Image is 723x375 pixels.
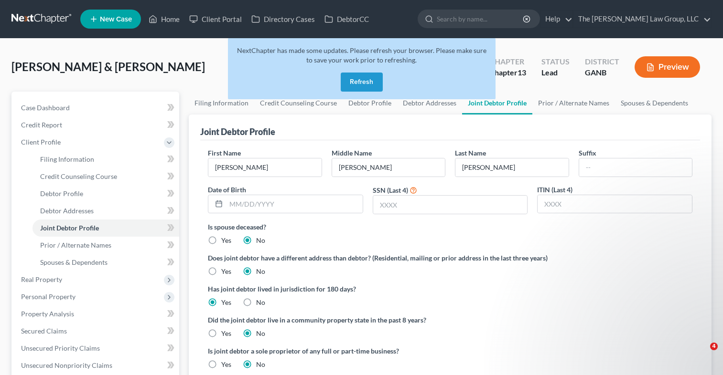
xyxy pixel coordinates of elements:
iframe: Intercom live chat [691,343,713,365]
span: [PERSON_NAME] & [PERSON_NAME] [11,60,205,73]
a: Secured Claims [13,323,179,340]
input: XXXX [373,196,528,214]
label: SSN (Last 4) [373,185,408,195]
input: -- [455,158,568,177]
label: Is joint debtor a sole proprietor of any full or part-time business? [208,346,445,356]
div: Lead [541,67,570,78]
input: XXXX [538,195,692,213]
input: MM/DD/YYYY [226,195,363,213]
label: No [256,298,265,307]
label: Yes [221,236,231,245]
label: Has joint debtor lived in jurisdiction for 180 days? [208,284,692,294]
span: NextChapter has made some updates. Please refresh your browser. Please make sure to save your wor... [237,46,486,64]
div: Status [541,56,570,67]
label: Yes [221,298,231,307]
label: No [256,267,265,276]
a: Client Portal [184,10,247,28]
label: Last Name [455,148,486,158]
span: Secured Claims [21,327,67,335]
div: Chapter [489,67,526,78]
input: M.I [332,158,445,177]
span: Prior / Alternate Names [40,241,111,249]
label: First Name [208,148,241,158]
span: Credit Report [21,121,62,129]
a: Unsecured Priority Claims [13,340,179,357]
a: Directory Cases [247,10,320,28]
span: Spouses & Dependents [40,258,108,266]
label: No [256,360,265,369]
a: Spouses & Dependents [615,92,694,115]
span: Credit Counseling Course [40,172,117,180]
button: Refresh [341,73,383,92]
a: Joint Debtor Profile [32,219,179,237]
a: Prior / Alternate Names [32,237,179,254]
a: Case Dashboard [13,99,179,116]
a: Home [144,10,184,28]
span: 13 [518,68,526,77]
a: Unsecured Nonpriority Claims [13,357,179,374]
a: Property Analysis [13,305,179,323]
label: Is spouse deceased? [208,222,692,232]
label: Yes [221,329,231,338]
input: -- [579,158,692,177]
span: Unsecured Priority Claims [21,344,100,352]
a: Help [540,10,572,28]
a: Spouses & Dependents [32,254,179,271]
label: Suffix [579,148,596,158]
a: Credit Counseling Course [32,168,179,185]
a: Joint Debtor Profile [462,92,532,115]
label: Middle Name [332,148,372,158]
a: The [PERSON_NAME] Law Group, LLC [573,10,711,28]
span: Debtor Profile [40,189,83,198]
span: Unsecured Nonpriority Claims [21,361,112,369]
span: 4 [710,343,718,350]
label: No [256,329,265,338]
div: Chapter [489,56,526,67]
a: Filing Information [189,92,254,115]
a: Debtor Addresses [32,202,179,219]
span: Property Analysis [21,310,74,318]
a: Credit Report [13,116,179,134]
label: Does joint debtor have a different address than debtor? (Residential, mailing or prior address in... [208,253,692,263]
label: Yes [221,267,231,276]
div: District [585,56,619,67]
label: ITIN (Last 4) [537,185,572,195]
span: Debtor Addresses [40,207,94,215]
input: -- [208,158,321,177]
label: Yes [221,360,231,369]
label: Date of Birth [208,185,246,195]
label: No [256,236,265,245]
span: Real Property [21,275,62,283]
span: Joint Debtor Profile [40,224,99,232]
span: Filing Information [40,155,94,163]
a: Prior / Alternate Names [532,92,615,115]
a: Filing Information [32,151,179,168]
div: Joint Debtor Profile [200,126,275,137]
span: New Case [100,16,132,23]
span: Case Dashboard [21,104,70,112]
span: Client Profile [21,138,61,146]
label: Did the joint debtor live in a community property state in the past 8 years? [208,315,692,325]
a: Debtor Profile [32,185,179,202]
input: Search by name... [437,10,524,28]
button: Preview [635,56,700,78]
span: Personal Property [21,292,76,301]
a: DebtorCC [320,10,374,28]
div: GANB [585,67,619,78]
